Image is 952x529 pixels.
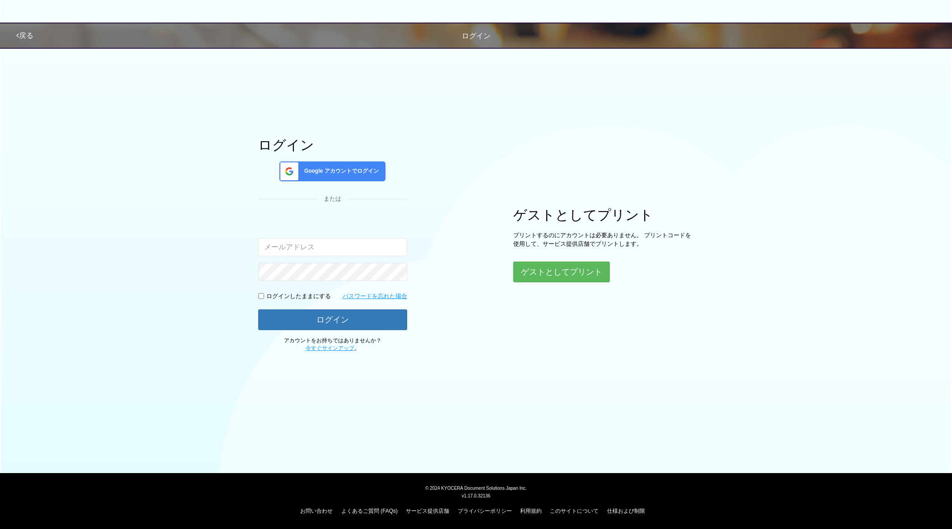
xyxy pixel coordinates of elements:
a: 今すぐサインアップ [306,345,354,351]
a: お問い合わせ [300,508,333,514]
span: Google アカウントでログイン [301,167,379,175]
button: ログイン [258,309,407,330]
a: パスワードを忘れた場合 [343,292,407,301]
a: プライバシーポリシー [458,508,512,514]
p: プリントするのにアカウントは必要ありません。 プリントコードを使用して、サービス提供店舗でプリントします。 [513,231,694,248]
a: サービス提供店舗 [406,508,449,514]
button: ゲストとしてプリント [513,262,610,282]
span: © 2024 KYOCERA Document Solutions Japan Inc. [425,485,527,491]
h1: ログイン [258,138,407,152]
span: ログイン [462,32,491,40]
span: 。 [306,345,360,351]
div: または [258,195,407,203]
a: 利用規約 [520,508,542,514]
a: このサイトについて [550,508,599,514]
a: よくあるご質問 (FAQs) [341,508,398,514]
a: 戻る [16,32,33,39]
input: メールアドレス [258,238,407,256]
span: v1.17.0.32136 [462,493,490,498]
h1: ゲストとしてプリント [513,207,694,222]
a: 仕様および制限 [607,508,645,514]
p: ログインしたままにする [266,292,331,301]
p: アカウントをお持ちではありませんか？ [258,337,407,352]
